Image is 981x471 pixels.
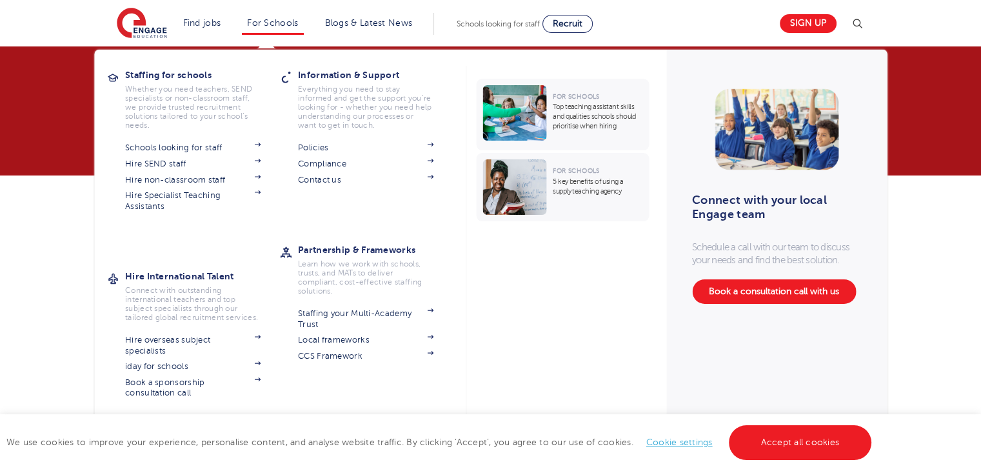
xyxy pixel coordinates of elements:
a: Hire non-classroom staff [125,175,261,185]
h3: Information & Support [298,66,453,84]
a: Hire International TalentConnect with outstanding international teachers and top subject speciali... [125,267,280,322]
a: Find jobs [183,18,221,28]
img: Engage Education [117,8,167,40]
a: Information & SupportEverything you need to stay informed and get the support you’re looking for ... [298,66,453,130]
span: For Schools [553,93,599,100]
h3: Partnership & Frameworks [298,241,453,259]
p: 5 key benefits of using a supply teaching agency [553,177,642,196]
a: Schools looking for staff [125,143,261,153]
span: For Schools [553,167,599,174]
a: Partnership & FrameworksLearn how we work with schools, trusts, and MATs to deliver compliant, co... [298,241,453,296]
a: iday for schools [125,361,261,372]
a: Hire SEND staff [125,159,261,169]
a: Blogs & Latest News [325,18,413,28]
a: Hire overseas subject specialists [125,335,261,356]
a: Policies [298,143,433,153]
a: Book a sponsorship consultation call [125,377,261,399]
span: We use cookies to improve your experience, personalise content, and analyse website traffic. By c... [6,437,875,447]
p: Learn how we work with schools, trusts, and MATs to deliver compliant, cost-effective staffing so... [298,259,433,296]
h3: Staffing for schools [125,66,280,84]
a: Contact us [298,175,433,185]
p: Whether you need teachers, SEND specialists or non-classroom staff, we provide trusted recruitmen... [125,85,261,130]
p: Everything you need to stay informed and get the support you’re looking for - whether you need he... [298,85,433,130]
a: Accept all cookies [729,425,872,460]
span: Recruit [553,19,582,28]
a: For SchoolsTop teaching assistant skills and qualities schools should prioritise when hiring [476,79,652,150]
a: Staffing your Multi-Academy Trust [298,308,433,330]
a: Book a consultation call with us [692,279,856,304]
a: Cookie settings [646,437,713,447]
a: For Schools [247,18,298,28]
a: Local frameworks [298,335,433,345]
h3: Connect with your local Engage team [692,193,853,221]
h3: Hire International Talent [125,267,280,285]
a: Hire Specialist Teaching Assistants [125,190,261,212]
p: Schedule a call with our team to discuss your needs and find the best solution. [692,241,861,266]
a: Staffing for schoolsWhether you need teachers, SEND specialists or non-classroom staff, we provid... [125,66,280,130]
p: Top teaching assistant skills and qualities schools should prioritise when hiring [553,102,642,131]
span: Schools looking for staff [457,19,540,28]
a: Recruit [542,15,593,33]
a: Compliance [298,159,433,169]
a: Sign up [780,14,837,33]
p: Connect with outstanding international teachers and top subject specialists through our tailored ... [125,286,261,322]
a: CCS Framework [298,351,433,361]
a: For Schools5 key benefits of using a supply teaching agency [476,153,652,221]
